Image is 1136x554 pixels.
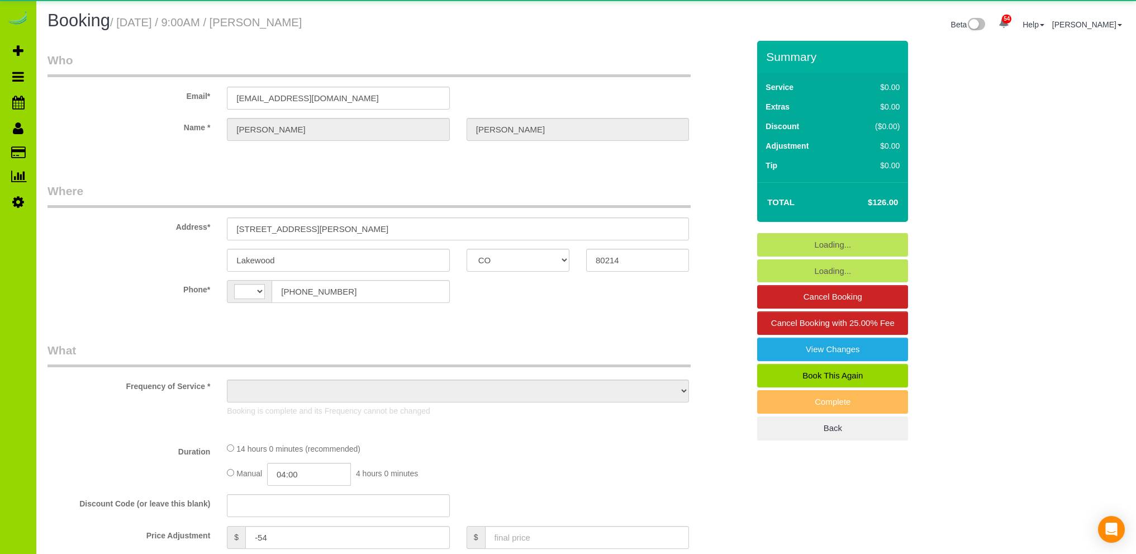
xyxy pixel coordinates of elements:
[967,18,985,32] img: New interface
[467,118,689,141] input: Last Name*
[852,160,900,171] div: $0.00
[757,338,908,361] a: View Changes
[766,140,809,151] label: Adjustment
[766,101,790,112] label: Extras
[1098,516,1125,543] div: Open Intercom Messenger
[757,311,908,335] a: Cancel Booking with 25.00% Fee
[7,11,29,27] img: Automaid Logo
[227,405,689,416] p: Booking is complete and its Frequency cannot be changed
[852,140,900,151] div: $0.00
[767,197,795,207] strong: Total
[757,285,908,309] a: Cancel Booking
[467,526,485,549] span: $
[39,442,218,457] label: Duration
[771,318,895,328] span: Cancel Booking with 25.00% Fee
[236,444,360,453] span: 14 hours 0 minutes (recommended)
[852,121,900,132] div: ($0.00)
[47,342,691,367] legend: What
[951,20,986,29] a: Beta
[993,11,1015,36] a: 54
[110,16,302,29] small: / [DATE] / 9:00AM / [PERSON_NAME]
[766,160,777,171] label: Tip
[39,118,218,133] label: Name *
[227,87,449,110] input: Email*
[766,50,902,63] h3: Summary
[39,494,218,509] label: Discount Code (or leave this blank)
[766,121,799,132] label: Discount
[227,249,449,272] input: City*
[39,526,218,541] label: Price Adjustment
[236,469,262,478] span: Manual
[766,82,793,93] label: Service
[227,526,245,549] span: $
[1023,20,1044,29] a: Help
[356,469,418,478] span: 4 hours 0 minutes
[852,101,900,112] div: $0.00
[272,280,449,303] input: Phone*
[227,118,449,141] input: First Name*
[586,249,689,272] input: Zip Code*
[1052,20,1122,29] a: [PERSON_NAME]
[39,217,218,233] label: Address*
[834,198,898,207] h4: $126.00
[47,183,691,208] legend: Where
[1002,15,1011,23] span: 54
[485,526,690,549] input: final price
[39,377,218,392] label: Frequency of Service *
[47,11,110,30] span: Booking
[39,87,218,102] label: Email*
[852,82,900,93] div: $0.00
[47,52,691,77] legend: Who
[757,364,908,387] a: Book This Again
[757,416,908,440] a: Back
[39,280,218,295] label: Phone*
